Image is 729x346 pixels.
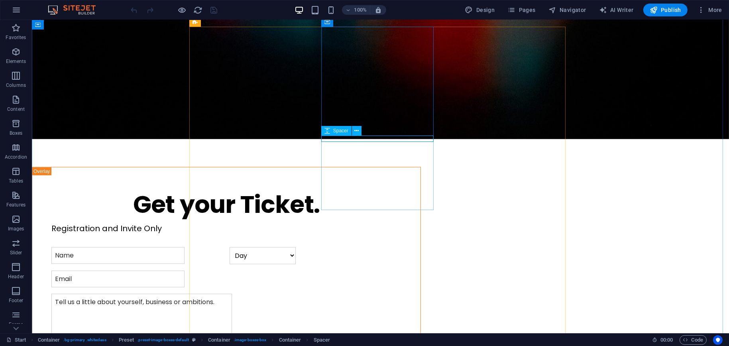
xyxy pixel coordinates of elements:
[354,5,367,15] h6: 100%
[193,5,203,15] button: reload
[279,335,301,345] span: Click to select. Double-click to edit
[137,335,189,345] span: . preset-image-boxes-default
[234,335,267,345] span: . image-boxes-box
[6,202,26,208] p: Features
[177,5,187,15] button: Click here to leave preview mode and continue editing
[46,5,106,15] img: Editor Logo
[375,6,382,14] i: On resize automatically adjust zoom level to fit chosen device.
[9,321,23,328] p: Forms
[10,250,22,256] p: Slider
[38,335,60,345] span: Click to select. Double-click to edit
[6,335,26,345] a: Click to cancel selection. Double-click to open Pages
[643,4,688,16] button: Publish
[666,337,667,343] span: :
[680,335,707,345] button: Code
[8,273,24,280] p: Header
[38,335,330,345] nav: breadcrumb
[7,106,25,112] p: Content
[713,335,723,345] button: Usercentrics
[314,335,330,345] span: Click to select. Double-click to edit
[10,130,23,136] p: Boxes
[694,4,725,16] button: More
[208,335,230,345] span: Click to select. Double-click to edit
[9,178,23,184] p: Tables
[697,6,722,14] span: More
[599,6,634,14] span: AI Writer
[6,58,26,65] p: Elements
[462,4,498,16] button: Design
[6,34,26,41] p: Favorites
[462,4,498,16] div: Design (Ctrl+Alt+Y)
[596,4,637,16] button: AI Writer
[333,128,348,133] span: Spacer
[650,6,681,14] span: Publish
[548,6,586,14] span: Navigator
[192,338,196,342] i: This element is a customizable preset
[8,226,24,232] p: Images
[5,154,27,160] p: Accordion
[119,335,134,345] span: Click to select. Double-click to edit
[507,6,535,14] span: Pages
[342,5,370,15] button: 100%
[6,82,26,88] p: Columns
[545,4,589,16] button: Navigator
[63,335,106,345] span: . bg-primary .whiteclass
[504,4,538,16] button: Pages
[652,335,673,345] h6: Session time
[683,335,703,345] span: Code
[660,335,673,345] span: 00 00
[194,6,203,15] i: Reload page
[465,6,495,14] span: Design
[9,297,23,304] p: Footer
